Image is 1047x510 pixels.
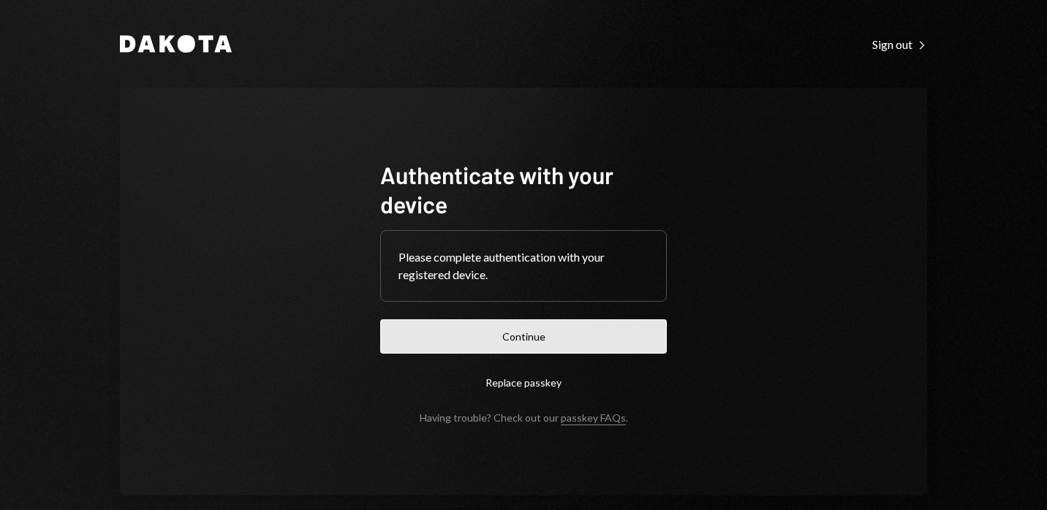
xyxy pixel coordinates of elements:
[872,37,927,52] div: Sign out
[561,411,626,425] a: passkey FAQs
[380,319,667,354] button: Continue
[398,248,649,283] div: Please complete authentication with your registered device.
[872,36,927,52] a: Sign out
[420,411,628,424] div: Having trouble? Check out our .
[380,365,667,400] button: Replace passkey
[380,160,667,218] h1: Authenticate with your device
